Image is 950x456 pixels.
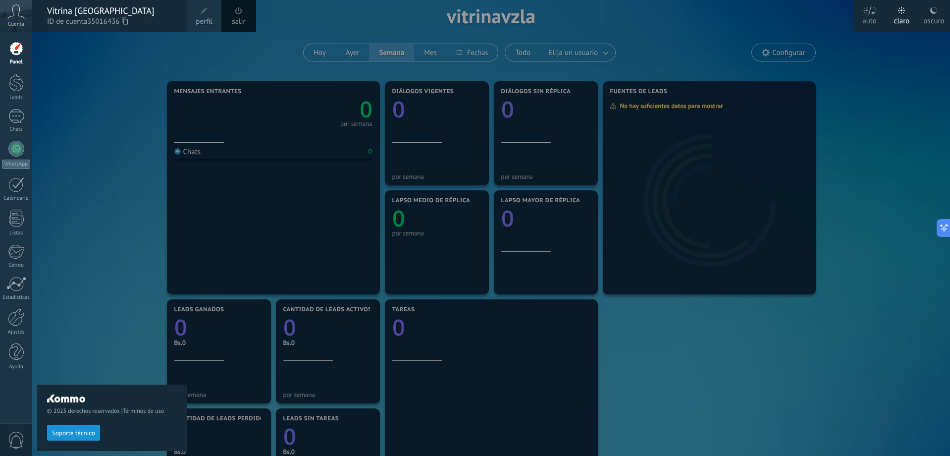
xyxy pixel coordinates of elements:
div: Vitrina [GEOGRAPHIC_DATA] [47,5,177,16]
div: Chats [2,126,31,133]
div: Correo [2,262,31,269]
a: salir [232,16,245,27]
span: © 2025 derechos reservados | [47,407,177,415]
div: oscuro [923,6,944,32]
span: Cuenta [8,21,24,28]
span: ID de cuenta [47,16,177,27]
a: Soporte técnico [47,429,100,436]
div: auto [862,6,877,32]
span: 35016436 [87,16,128,27]
span: Soporte técnico [52,430,95,437]
a: Términos de uso [123,407,164,415]
span: perfil [196,16,212,27]
div: Estadísticas [2,294,31,301]
div: Ayuda [2,364,31,370]
div: WhatsApp [2,160,30,169]
div: Leads [2,95,31,101]
div: Ajustes [2,329,31,336]
div: Panel [2,59,31,65]
div: Listas [2,230,31,236]
button: Soporte técnico [47,425,100,441]
div: Calendario [2,195,31,202]
div: claro [894,6,910,32]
